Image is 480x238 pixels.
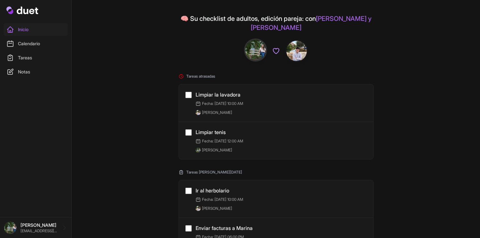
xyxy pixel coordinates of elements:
span: 🧠 Su checklist de adultos, edición pareja: con [179,14,374,32]
p: [EMAIL_ADDRESS][DOMAIN_NAME] [21,228,57,234]
span: Fecha: [DATE] 10:00 AM [196,197,243,202]
a: Calendario [4,37,68,50]
h2: Tareas atrasadas [179,74,374,79]
span: [PERSON_NAME] [202,110,232,115]
img: IMG_0278.jpeg [196,110,201,115]
a: Inicio [4,23,68,36]
img: DSC08576_Original.jpeg [4,221,17,234]
span: [PERSON_NAME] [202,148,232,153]
span: Fecha: [DATE] 10:00 AM [196,101,243,106]
a: Limpiar la lavadora [196,91,240,98]
span: [PERSON_NAME] [202,206,232,211]
img: DSC08576_Original.jpeg [245,40,266,60]
a: Enviar facturas a Marina [196,225,253,231]
a: Notas [4,65,68,78]
img: DSC08576_Original.jpeg [196,148,201,153]
a: [PERSON_NAME] [EMAIL_ADDRESS][DOMAIN_NAME] [4,221,68,234]
a: Limpiar tenis [196,129,226,135]
span: Fecha: [DATE] 12:00 AM [196,139,243,144]
img: IMG_0278.jpeg [286,41,307,61]
h2: Tareas [PERSON_NAME][DATE] [179,170,374,175]
a: Tareas [4,51,68,64]
img: IMG_0278.jpeg [196,206,201,211]
p: [PERSON_NAME] [21,222,57,228]
a: Ir al herbolario [196,187,229,194]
